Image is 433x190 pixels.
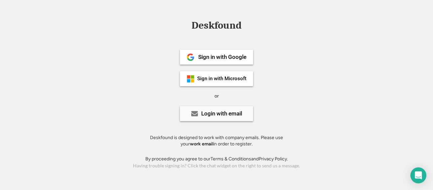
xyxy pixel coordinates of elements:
a: Privacy Policy. [259,156,288,162]
div: Login with email [201,111,242,116]
div: Deskfound [188,20,245,31]
div: Open Intercom Messenger [410,167,426,183]
img: ms-symbollockup_mssymbol_19.png [187,75,195,83]
img: 1024px-Google__G__Logo.svg.png [187,53,195,61]
div: Deskfound is designed to work with company emails. Please use your in order to register. [142,134,291,147]
a: Terms & Conditions [211,156,251,162]
div: Sign in with Google [198,54,246,60]
div: or [215,93,219,99]
strong: work email [190,141,213,147]
div: Sign in with Microsoft [197,76,246,81]
div: By proceeding you agree to our and [145,156,288,162]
